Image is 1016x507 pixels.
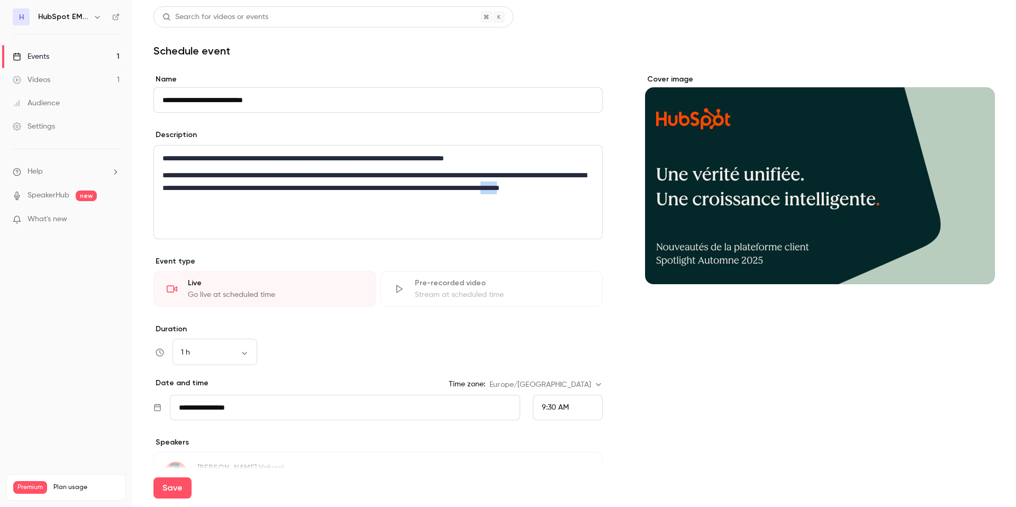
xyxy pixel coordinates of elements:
span: Premium [13,481,47,494]
p: Speakers [153,437,603,448]
input: Tue, Feb 17, 2026 [170,395,520,420]
label: Cover image [645,74,995,85]
p: Date and time [153,378,208,388]
div: Live [188,278,363,288]
label: Description [153,130,197,140]
div: Events [13,51,49,62]
span: H [19,12,24,23]
div: From [533,395,603,420]
h1: Schedule event [153,44,995,57]
div: LiveGo live at scheduled time [153,271,376,307]
div: Settings [13,121,55,132]
section: Cover image [645,74,995,284]
a: SpeakerHub [28,190,69,201]
span: 9:30 AM [542,404,569,411]
label: Time zone: [449,379,485,390]
button: Save [153,477,192,499]
span: Help [28,166,43,177]
div: editor [154,146,602,239]
span: Plan usage [53,483,119,492]
div: Search for videos or events [162,12,268,23]
li: help-dropdown-opener [13,166,120,177]
div: Videos [13,75,50,85]
div: Pre-recorded video [415,278,590,288]
label: Name [153,74,603,85]
h6: HubSpot EMEA FR [38,12,89,22]
div: Stream at scheduled time [415,289,590,300]
span: new [76,191,97,201]
div: Europe/[GEOGRAPHIC_DATA] [489,379,603,390]
div: 1 h [173,347,257,358]
div: Go live at scheduled time [188,289,363,300]
span: What's new [28,214,67,225]
label: Duration [153,324,603,334]
div: Enzo Valucci[PERSON_NAME] ValucciSolutions Engineer [153,452,603,496]
p: Event type [153,256,603,267]
section: description [153,145,603,239]
div: Audience [13,98,60,108]
div: Pre-recorded videoStream at scheduled time [380,271,603,307]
